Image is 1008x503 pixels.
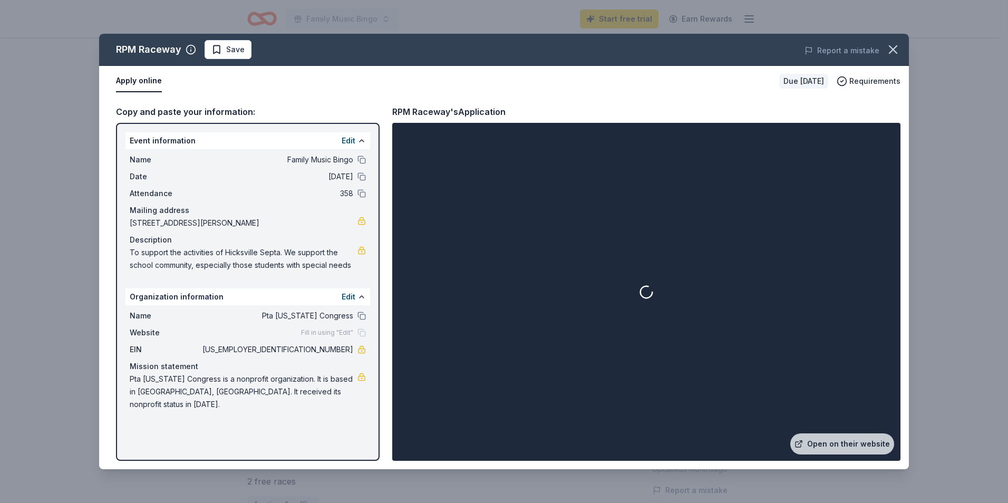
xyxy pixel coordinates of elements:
[116,70,162,92] button: Apply online
[130,153,200,166] span: Name
[342,291,355,303] button: Edit
[200,153,353,166] span: Family Music Bingo
[130,217,357,229] span: [STREET_ADDRESS][PERSON_NAME]
[130,309,200,322] span: Name
[130,326,200,339] span: Website
[116,41,181,58] div: RPM Raceway
[837,75,900,88] button: Requirements
[130,343,200,356] span: EIN
[301,328,353,337] span: Fill in using "Edit"
[205,40,251,59] button: Save
[130,234,366,246] div: Description
[392,105,506,119] div: RPM Raceway's Application
[130,360,366,373] div: Mission statement
[805,44,879,57] button: Report a mistake
[130,187,200,200] span: Attendance
[200,187,353,200] span: 358
[226,43,245,56] span: Save
[779,74,828,89] div: Due [DATE]
[130,246,357,272] span: To support the activities of Hicksville Septa. We support the school community, especially those ...
[130,373,357,411] span: Pta [US_STATE] Congress is a nonprofit organization. It is based in [GEOGRAPHIC_DATA], [GEOGRAPHI...
[342,134,355,147] button: Edit
[200,170,353,183] span: [DATE]
[790,433,894,454] a: Open on their website
[130,170,200,183] span: Date
[849,75,900,88] span: Requirements
[200,343,353,356] span: [US_EMPLOYER_IDENTIFICATION_NUMBER]
[130,204,366,217] div: Mailing address
[200,309,353,322] span: Pta [US_STATE] Congress
[125,288,370,305] div: Organization information
[116,105,380,119] div: Copy and paste your information:
[125,132,370,149] div: Event information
